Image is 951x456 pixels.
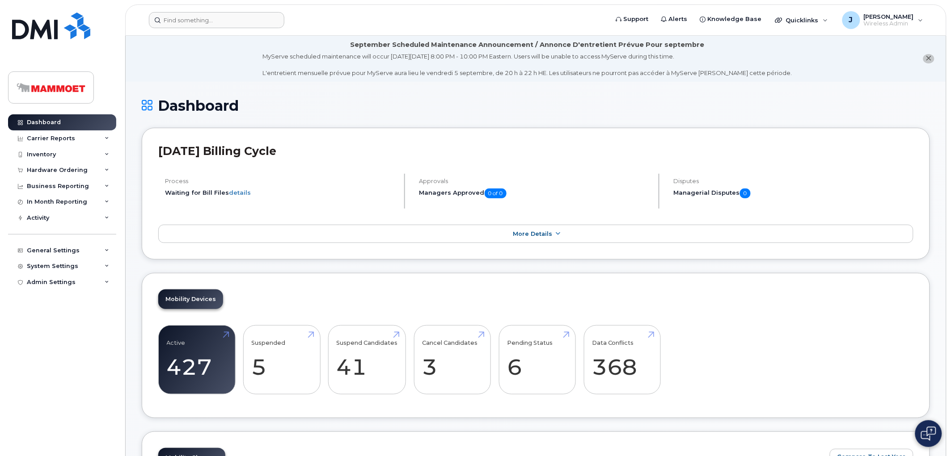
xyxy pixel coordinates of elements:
span: 0 of 0 [485,188,507,198]
a: details [229,189,251,196]
h1: Dashboard [142,98,930,113]
h4: Disputes [674,178,913,184]
div: September Scheduled Maintenance Announcement / Annonce D'entretient Prévue Pour septembre [351,40,705,50]
span: 0 [740,188,751,198]
h5: Managerial Disputes [674,188,913,198]
a: Cancel Candidates 3 [422,330,482,389]
img: Open chat [921,427,936,441]
a: Pending Status 6 [507,330,567,389]
h4: Approvals [419,178,651,184]
h4: Process [165,178,397,184]
a: Suspended 5 [252,330,312,389]
h5: Managers Approved [419,188,651,198]
li: Waiting for Bill Files [165,188,397,197]
a: Mobility Devices [158,289,223,309]
a: Suspend Candidates 41 [337,330,398,389]
div: MyServe scheduled maintenance will occur [DATE][DATE] 8:00 PM - 10:00 PM Eastern. Users will be u... [262,52,792,77]
a: Active 427 [167,330,227,389]
button: close notification [923,54,934,63]
a: Data Conflicts 368 [592,330,652,389]
h2: [DATE] Billing Cycle [158,144,913,158]
span: More Details [513,230,553,237]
